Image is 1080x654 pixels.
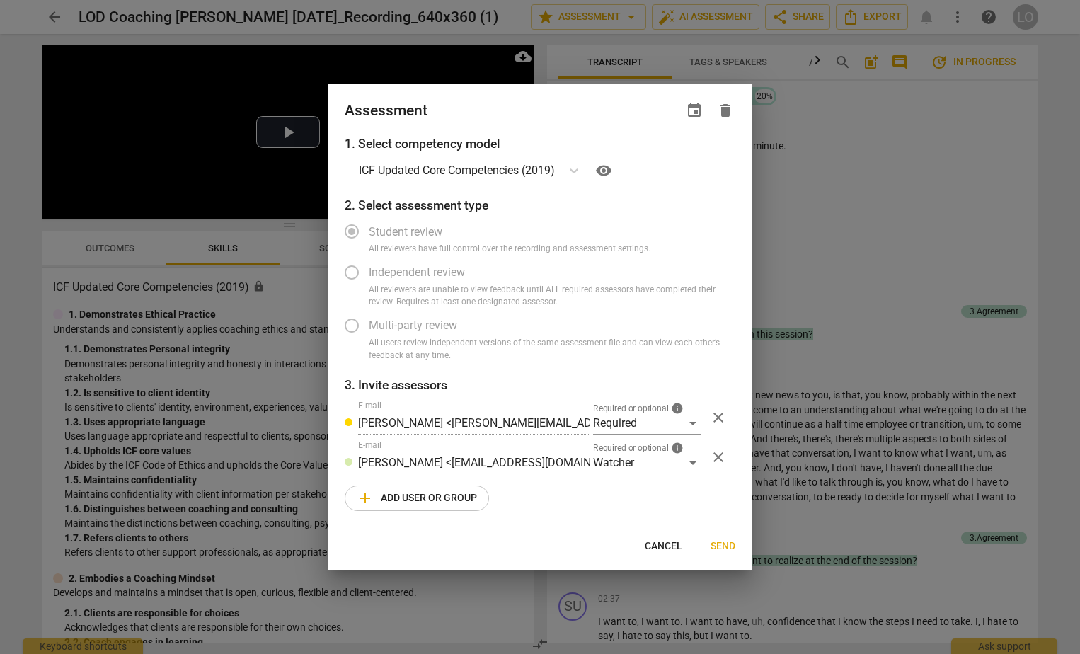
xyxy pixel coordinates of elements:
[686,102,703,119] span: event
[592,159,615,182] button: Help
[369,284,724,309] span: All reviewers are unable to view feedback until ALL required assessors have completed their revie...
[369,337,724,362] span: All users review independent versions of the same assessment file and can view each other’s feedb...
[593,452,701,474] div: Watcher
[357,490,477,507] span: Add user or group
[684,101,704,120] button: Due date
[699,534,747,559] button: Send
[358,401,381,410] label: E-mail
[345,376,735,394] h3: People will receive a link to the document to review.
[587,159,615,182] a: Help
[593,444,669,452] span: Required or optional
[358,412,590,435] input: Start typing to see a suggestion list
[358,452,590,474] input: Start typing to see a suggestion list
[369,224,442,240] span: Student review
[345,408,358,426] span: Review status: in progress
[345,486,489,511] button: Add
[345,214,735,362] div: Assessment type
[345,102,427,120] div: Assessment
[671,441,684,454] span: info
[671,401,684,414] span: info
[359,162,555,178] p: ICF Updated Core Competencies (2019)
[369,243,650,256] span: All reviewers have full control over the recording and assessment settings.
[710,409,727,426] span: close
[345,448,358,466] span: Review status: watcher
[710,449,727,466] span: close
[717,102,734,119] span: delete
[358,441,381,449] label: E-mail
[345,196,735,214] h3: 2. Select assessment type
[711,539,735,553] span: Send
[645,539,682,553] span: Cancel
[595,162,612,179] span: visibility
[593,412,701,435] div: Required
[369,264,465,280] span: Independent review
[701,401,735,435] button: Remove
[369,317,457,333] span: Multi-party review
[357,490,374,507] span: add
[701,440,735,474] button: Remove
[345,134,735,153] h3: 1. Select competency model
[633,534,694,559] button: Cancel
[593,404,669,413] span: Required or optional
